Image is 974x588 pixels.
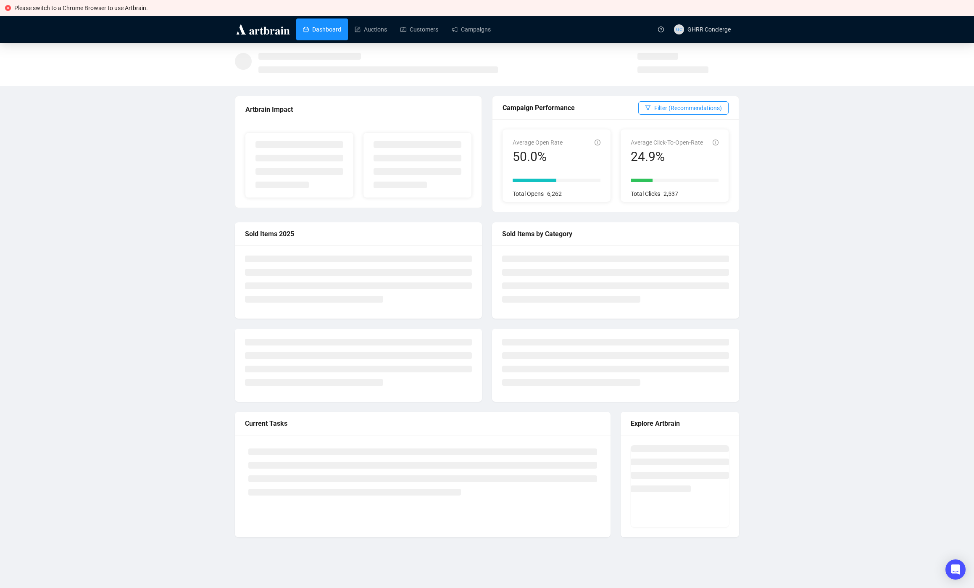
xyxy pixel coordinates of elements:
[945,559,966,580] div: Open Intercom Messenger
[595,140,600,145] span: info-circle
[400,18,438,40] a: Customers
[654,103,722,113] span: Filter (Recommendations)
[502,229,729,239] div: Sold Items by Category
[355,18,387,40] a: Auctions
[513,190,544,197] span: Total Opens
[245,418,600,429] div: Current Tasks
[663,190,678,197] span: 2,537
[547,190,562,197] span: 6,262
[658,26,664,32] span: question-circle
[5,5,11,11] span: close-circle
[14,3,969,13] div: Please switch to a Chrome Browser to use Artbrain.
[503,103,638,113] div: Campaign Performance
[638,101,729,115] button: Filter (Recommendations)
[631,418,729,429] div: Explore Artbrain
[676,26,682,33] span: GC
[513,139,563,146] span: Average Open Rate
[713,140,719,145] span: info-circle
[631,149,703,165] div: 24.9%
[513,149,563,165] div: 50.0%
[235,23,291,36] img: logo
[687,26,731,33] span: GHRR Concierge
[631,190,660,197] span: Total Clicks
[303,18,341,40] a: Dashboard
[653,16,669,42] a: question-circle
[645,105,651,111] span: filter
[245,229,472,239] div: Sold Items 2025
[631,139,703,146] span: Average Click-To-Open-Rate
[452,18,491,40] a: Campaigns
[245,104,471,115] div: Artbrain Impact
